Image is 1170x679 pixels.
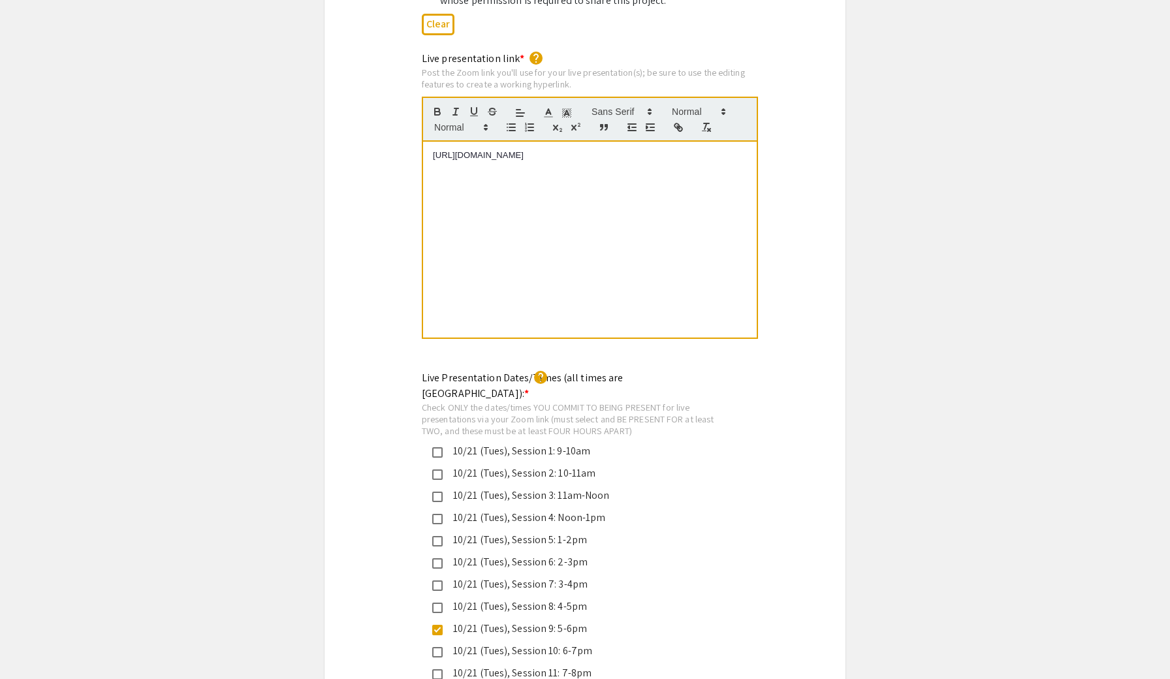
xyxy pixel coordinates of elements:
div: 10/21 (Tues), Session 2: 10-11am [443,466,717,481]
div: 10/21 (Tues), Session 3: 11am-Noon [443,488,717,503]
div: Check ONLY the dates/times YOU COMMIT TO BEING PRESENT for live presentations via your Zoom link ... [422,402,727,436]
mat-icon: help [528,50,544,66]
div: 10/21 (Tues), Session 7: 3-4pm [443,576,717,592]
button: Clear [422,14,454,35]
div: Post the Zoom link you'll use for your live presentation(s); be sure to use the editing features ... [422,67,758,89]
mat-icon: help [533,370,548,385]
mat-label: Live presentation link [422,52,524,65]
div: 10/21 (Tues), Session 1: 9-10am [443,443,717,459]
iframe: Chat [10,620,55,669]
div: 10/21 (Tues), Session 5: 1-2pm [443,532,717,548]
mat-label: Live Presentation Dates/Times (all times are [GEOGRAPHIC_DATA]): [422,371,623,400]
div: 10/21 (Tues), Session 4: Noon-1pm [443,510,717,526]
div: 10/21 (Tues), Session 10: 6-7pm [443,643,717,659]
div: 10/21 (Tues), Session 9: 5-6pm [443,621,717,637]
div: 10/21 (Tues), Session 8: 4-5pm [443,599,717,614]
span: [URL][DOMAIN_NAME] [433,150,524,160]
div: 10/21 (Tues), Session 6: 2-3pm [443,554,717,570]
